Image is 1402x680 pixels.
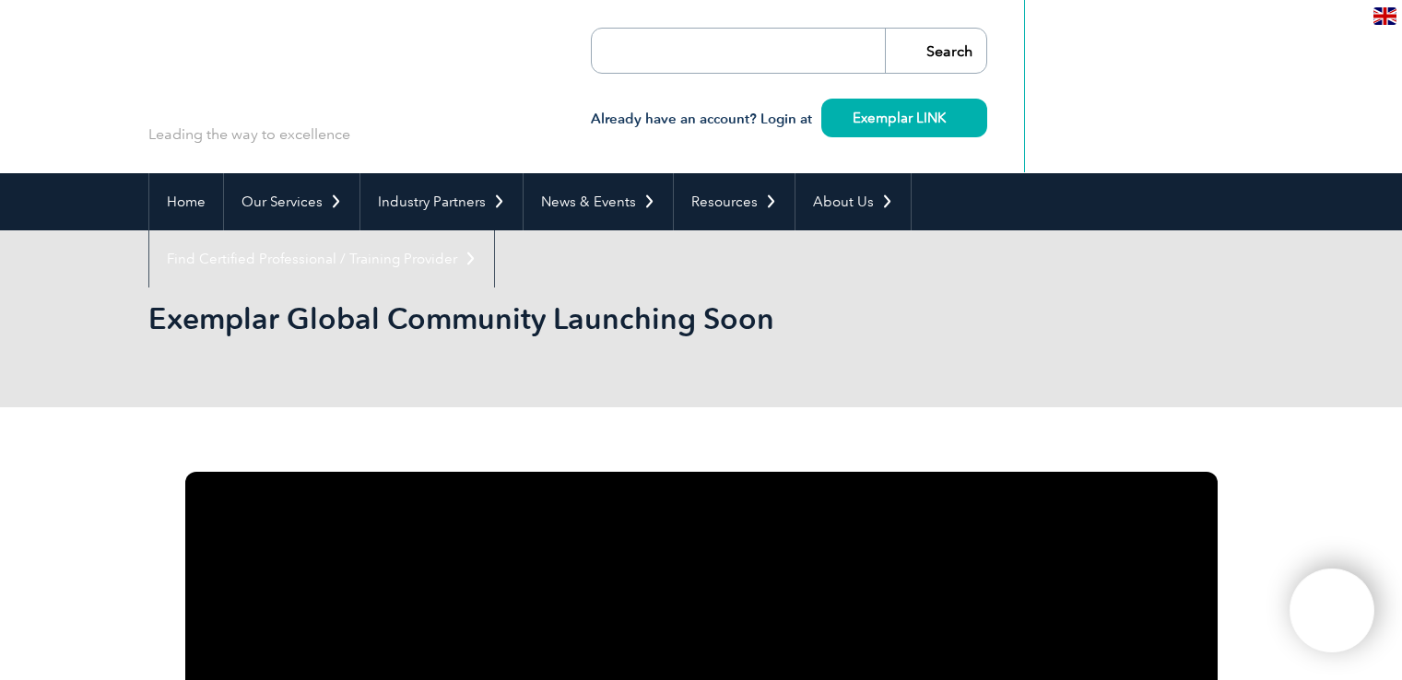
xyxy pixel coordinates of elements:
h3: Already have an account? Login at [591,108,987,131]
a: About Us [795,173,911,230]
a: Exemplar LINK [821,99,987,137]
a: Our Services [224,173,359,230]
a: Industry Partners [360,173,523,230]
a: Home [149,173,223,230]
img: svg+xml;nitro-empty-id=MzUxOjIzMg==-1;base64,PHN2ZyB2aWV3Qm94PSIwIDAgMTEgMTEiIHdpZHRoPSIxMSIgaGVp... [946,112,956,123]
a: News & Events [524,173,673,230]
p: Leading the way to excellence [148,124,350,145]
input: Search [885,29,986,73]
a: Resources [674,173,795,230]
a: Find Certified Professional / Training Provider [149,230,494,287]
img: en [1373,7,1396,25]
img: svg+xml;nitro-empty-id=MTMzODoxMTY=-1;base64,PHN2ZyB2aWV3Qm94PSIwIDAgNDAwIDQwMCIgd2lkdGg9IjQwMCIg... [1309,588,1355,634]
h2: Exemplar Global Community Launching Soon [148,304,923,334]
